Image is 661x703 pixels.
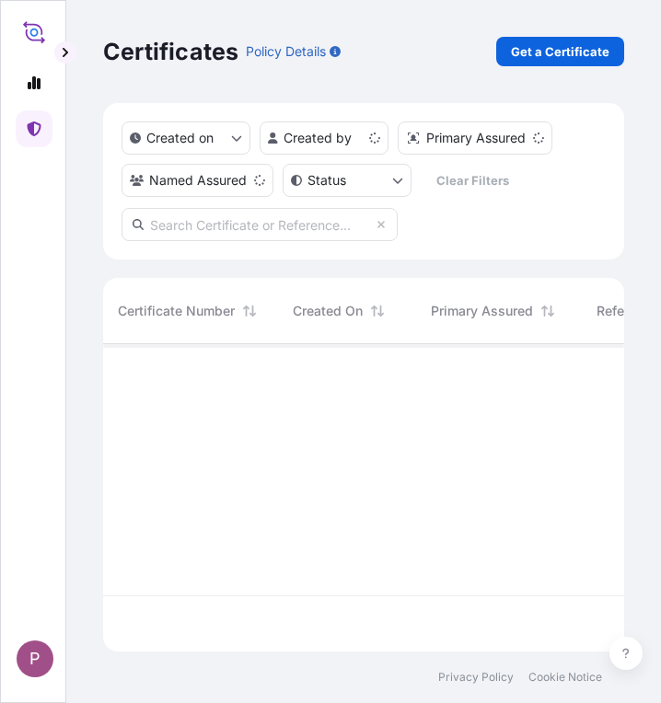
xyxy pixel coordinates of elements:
p: Named Assured [149,171,247,190]
p: Primary Assured [426,129,526,147]
span: Created On [293,302,363,320]
button: distributor Filter options [398,121,552,155]
span: Primary Assured [431,302,533,320]
button: Sort [537,300,559,322]
p: Certificates [103,37,238,66]
button: Sort [238,300,261,322]
span: Certificate Number [118,302,235,320]
p: Clear Filters [436,171,509,190]
p: Created by [284,129,352,147]
button: cargoOwner Filter options [122,164,273,197]
p: Get a Certificate [511,42,609,61]
input: Search Certificate or Reference... [122,208,398,241]
button: Clear Filters [421,166,524,195]
button: createdOn Filter options [122,121,250,155]
a: Cookie Notice [528,670,602,685]
button: createdBy Filter options [260,121,388,155]
button: certificateStatus Filter options [283,164,412,197]
p: Policy Details [246,42,326,61]
a: Privacy Policy [438,670,514,685]
button: Sort [366,300,388,322]
span: P [29,650,41,668]
span: Reference [597,302,658,320]
a: Get a Certificate [496,37,624,66]
p: Created on [146,129,214,147]
p: Status [307,171,346,190]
